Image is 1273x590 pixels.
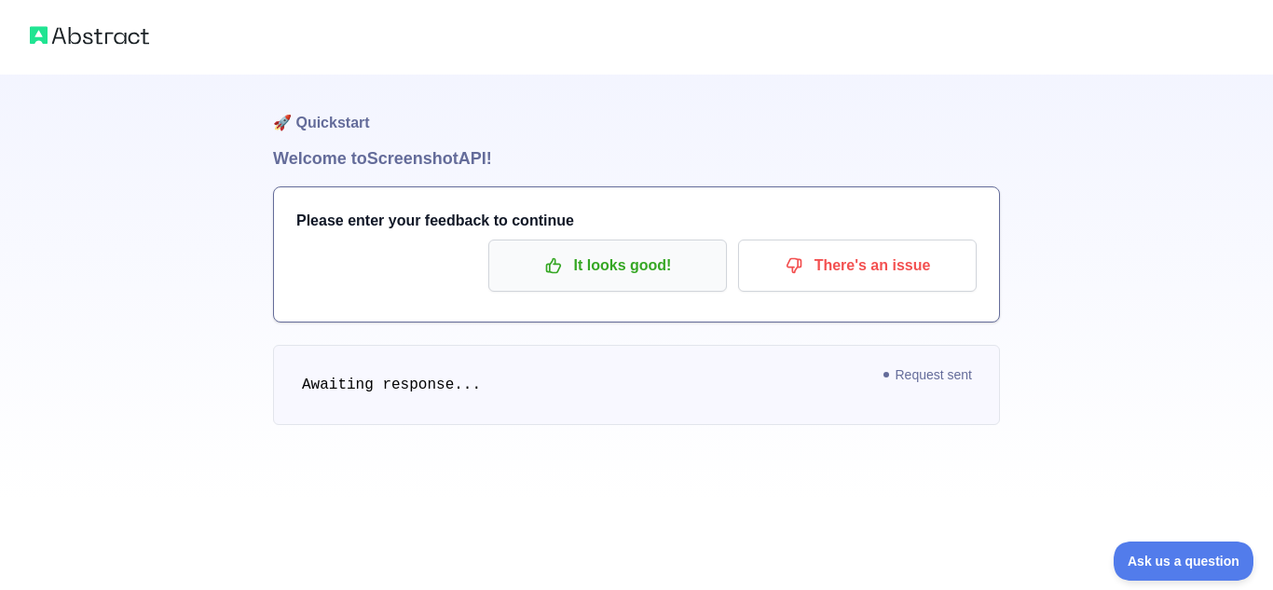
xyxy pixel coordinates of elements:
[752,250,963,281] p: There's an issue
[1114,542,1254,581] iframe: Toggle Customer Support
[273,75,1000,145] h1: 🚀 Quickstart
[502,250,713,281] p: It looks good!
[273,145,1000,172] h1: Welcome to Screenshot API!
[30,22,149,48] img: Abstract logo
[738,240,977,292] button: There's an issue
[302,377,481,393] span: Awaiting response...
[296,210,977,232] h3: Please enter your feedback to continue
[875,364,982,386] span: Request sent
[488,240,727,292] button: It looks good!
